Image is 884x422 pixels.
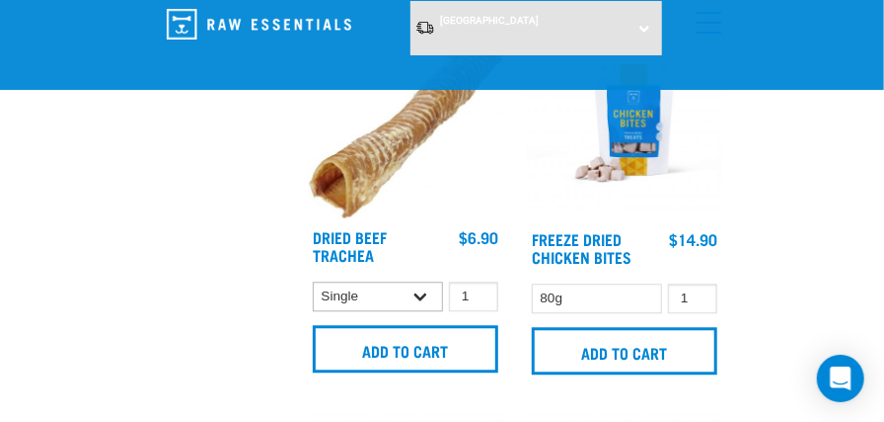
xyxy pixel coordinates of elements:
div: $14.90 [669,230,717,248]
input: Add to cart [313,325,498,373]
a: Dried Beef Trachea [313,232,387,259]
a: Freeze Dried Chicken Bites [532,234,631,261]
div: $6.90 [459,228,498,246]
input: 1 [449,282,498,312]
img: RE Product Shoot 2023 Nov8581 [527,25,722,220]
span: [GEOGRAPHIC_DATA] [440,15,539,26]
input: 1 [668,284,717,314]
img: van-moving.png [415,20,435,36]
img: Raw Essentials Logo [167,9,351,40]
img: Trachea [308,25,503,218]
div: Open Intercom Messenger [817,355,864,402]
input: Add to cart [532,327,717,375]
